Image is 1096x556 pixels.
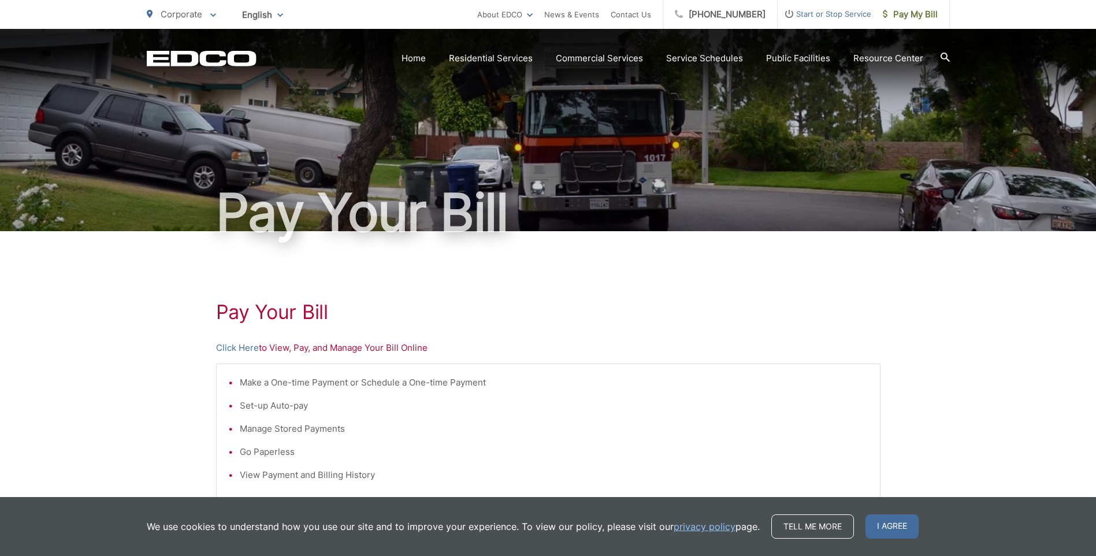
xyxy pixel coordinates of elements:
[147,50,257,66] a: EDCD logo. Return to the homepage.
[233,5,292,25] span: English
[240,422,868,436] li: Manage Stored Payments
[240,399,868,413] li: Set-up Auto-pay
[674,520,735,533] a: privacy policy
[240,445,868,459] li: Go Paperless
[666,51,743,65] a: Service Schedules
[216,341,259,355] a: Click Here
[853,51,923,65] a: Resource Center
[477,8,533,21] a: About EDCO
[216,301,880,324] h1: Pay Your Bill
[766,51,830,65] a: Public Facilities
[240,468,868,482] li: View Payment and Billing History
[240,376,868,390] li: Make a One-time Payment or Schedule a One-time Payment
[216,341,880,355] p: to View, Pay, and Manage Your Bill Online
[544,8,599,21] a: News & Events
[556,51,643,65] a: Commercial Services
[883,8,938,21] span: Pay My Bill
[865,514,919,539] span: I agree
[402,51,426,65] a: Home
[147,520,760,533] p: We use cookies to understand how you use our site and to improve your experience. To view our pol...
[771,514,854,539] a: Tell me more
[611,8,651,21] a: Contact Us
[449,51,533,65] a: Residential Services
[147,184,950,242] h1: Pay Your Bill
[161,9,202,20] span: Corporate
